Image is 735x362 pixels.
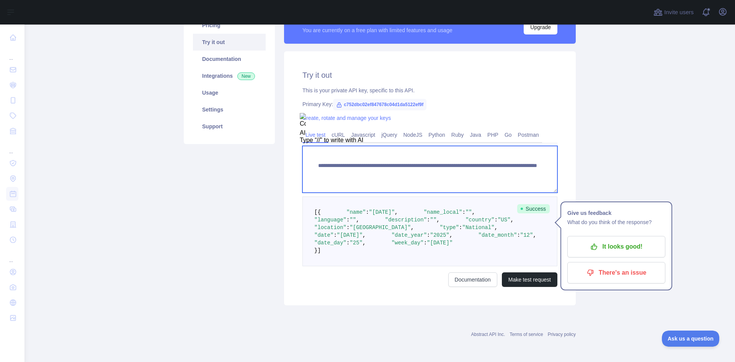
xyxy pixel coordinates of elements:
span: "date_month" [479,232,517,238]
a: Java [467,129,485,141]
span: , [395,209,398,215]
div: Primary Key: [302,100,557,108]
span: "" [430,217,436,223]
span: c752dbc02ef847678c04d1da5122ef9f [333,99,426,110]
div: ... [6,46,18,61]
a: Support [193,118,266,135]
p: What do you think of the response? [567,218,665,227]
a: Usage [193,84,266,101]
a: Try it out [193,34,266,51]
span: , [449,232,452,238]
span: , [495,224,498,231]
span: : [459,224,462,231]
a: Documentation [193,51,266,67]
span: "12" [520,232,533,238]
span: "name" [346,209,366,215]
span: "[GEOGRAPHIC_DATA]" [350,224,411,231]
span: "" [465,209,472,215]
p: There's an issue [573,266,660,279]
span: "2025" [430,232,449,238]
span: "description" [385,217,427,223]
a: Ruby [448,129,467,141]
span: "name_local" [424,209,462,215]
span: , [472,209,475,215]
div: ... [6,248,18,264]
span: "US" [498,217,511,223]
span: , [533,232,536,238]
span: { [317,209,320,215]
button: Make test request [502,272,557,287]
span: "date" [314,232,333,238]
span: Success [517,204,550,213]
span: "[DATE]" [427,240,452,246]
a: Terms of service [510,332,543,337]
span: "date_year" [392,232,427,238]
h1: Give us feedback [567,208,665,218]
a: NodeJS [400,129,425,141]
span: : [427,232,430,238]
div: Type “//” to write with AI [300,138,363,143]
a: Go [501,129,515,141]
div: This is your private API key, specific to this API. [302,87,557,94]
img: Compose AI [300,113,306,138]
span: , [363,240,366,246]
span: : [427,217,430,223]
span: "language" [314,217,346,223]
span: : [366,209,369,215]
span: , [511,217,514,223]
span: , [411,224,414,231]
a: Documentation [448,272,497,287]
a: Postman [515,129,542,141]
a: Settings [193,101,266,118]
a: jQuery [378,129,400,141]
span: } [314,247,317,254]
span: , [436,217,439,223]
a: Python [425,129,448,141]
span: ] [317,247,320,254]
span: : [346,224,350,231]
a: Pricing [193,17,266,34]
span: : [346,217,350,223]
span: "location" [314,224,346,231]
span: [ [314,209,317,215]
span: "" [350,217,356,223]
a: Abstract API Inc. [471,332,505,337]
a: Privacy policy [548,332,576,337]
span: "week_day" [392,240,424,246]
span: "type" [440,224,459,231]
button: Upgrade [524,20,557,34]
span: "25" [350,240,363,246]
span: : [346,240,350,246]
span: "[DATE]" [369,209,395,215]
span: : [517,232,520,238]
span: , [363,232,366,238]
button: There's an issue [567,262,665,283]
span: "date_day" [314,240,346,246]
button: It looks good! [567,236,665,257]
span: , [356,217,359,223]
div: You are currently on a free plan with limited features and usage [302,26,452,34]
h2: Try it out [302,70,557,80]
span: New [237,72,255,80]
span: "[DATE]" [337,232,363,238]
span: "National" [462,224,495,231]
button: Invite users [652,6,695,18]
iframe: Toggle Customer Support [662,331,720,347]
span: : [462,209,465,215]
span: : [424,240,427,246]
a: PHP [484,129,501,141]
span: : [333,232,336,238]
span: : [495,217,498,223]
div: ... [6,139,18,155]
p: It looks good! [573,240,660,253]
span: Invite users [664,8,694,17]
a: Integrations New [193,67,266,84]
span: "country" [465,217,495,223]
